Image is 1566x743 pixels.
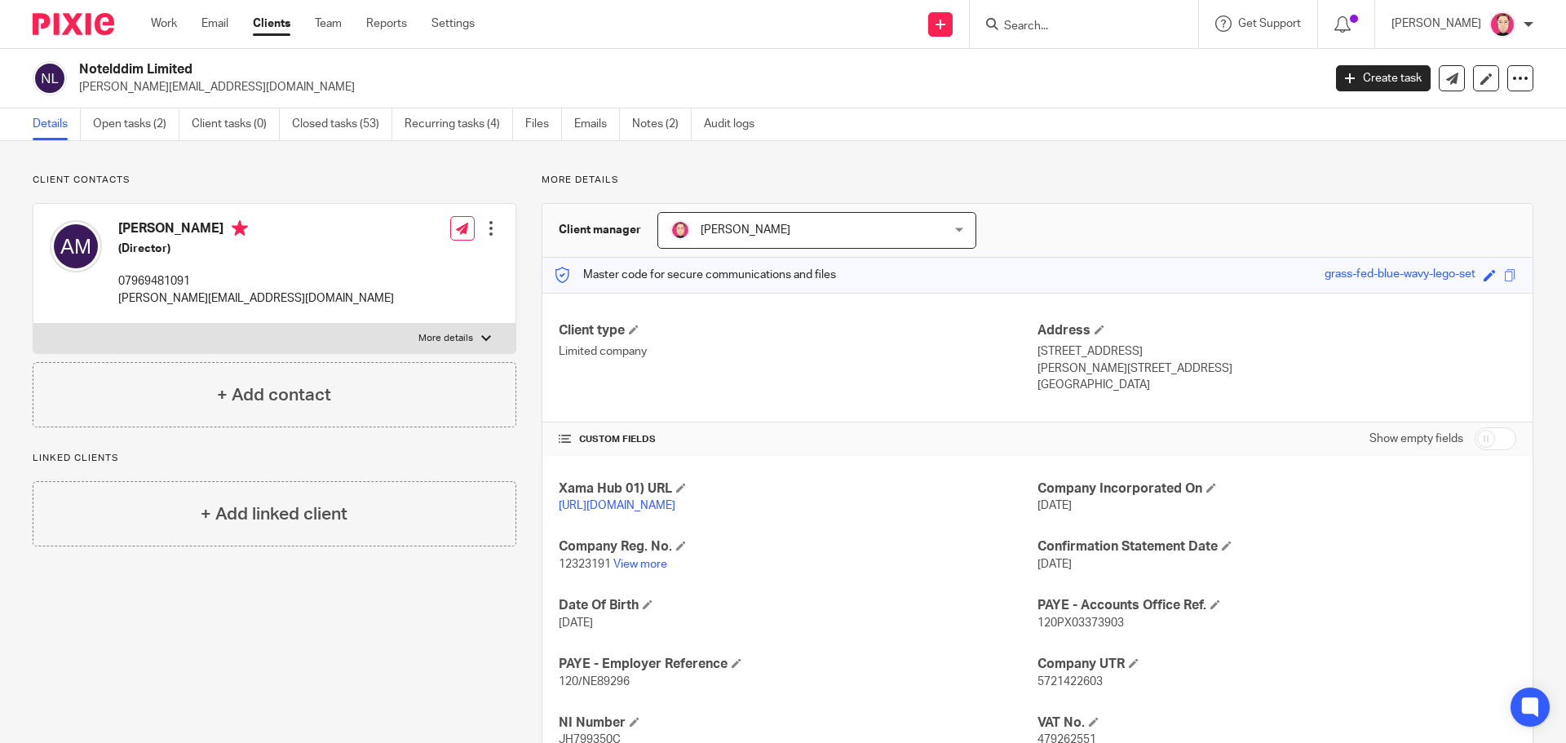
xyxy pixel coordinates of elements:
h4: [PERSON_NAME] [118,220,394,241]
p: [PERSON_NAME][EMAIL_ADDRESS][DOMAIN_NAME] [118,290,394,307]
h4: VAT No. [1037,714,1516,732]
a: Client tasks (0) [192,108,280,140]
h4: PAYE - Employer Reference [559,656,1037,673]
h4: + Add contact [217,383,331,408]
h4: Client type [559,322,1037,339]
img: svg%3E [33,61,67,95]
p: [GEOGRAPHIC_DATA] [1037,377,1516,393]
span: [DATE] [1037,500,1072,511]
span: Get Support [1238,18,1301,29]
h4: Address [1037,322,1516,339]
h4: Xama Hub 01) URL [559,480,1037,498]
img: Bradley%20-%20Pink.png [1489,11,1515,38]
a: Emails [574,108,620,140]
a: Details [33,108,81,140]
span: 120PX03373903 [1037,617,1124,629]
img: svg%3E [50,220,102,272]
p: [PERSON_NAME][EMAIL_ADDRESS][DOMAIN_NAME] [79,79,1312,95]
span: [DATE] [559,617,593,629]
h5: (Director) [118,241,394,257]
a: Email [201,15,228,32]
div: grass-fed-blue-wavy-lego-set [1325,266,1475,285]
h3: Client manager [559,222,641,238]
i: Primary [232,220,248,237]
span: 12323191 [559,559,611,570]
a: Work [151,15,177,32]
a: Audit logs [704,108,767,140]
a: Reports [366,15,407,32]
p: [PERSON_NAME] [1391,15,1481,32]
a: Notes (2) [632,108,692,140]
p: More details [418,332,473,345]
a: Open tasks (2) [93,108,179,140]
p: Linked clients [33,452,516,465]
h4: Company UTR [1037,656,1516,673]
p: Master code for secure communications and files [555,267,836,283]
img: Bradley%20-%20Pink.png [670,220,690,240]
input: Search [1002,20,1149,34]
a: Settings [431,15,475,32]
a: Create task [1336,65,1431,91]
a: Files [525,108,562,140]
p: More details [542,174,1533,187]
p: Client contacts [33,174,516,187]
span: [PERSON_NAME] [701,224,790,236]
h4: Confirmation Statement Date [1037,538,1516,555]
a: [URL][DOMAIN_NAME] [559,500,675,511]
h4: CUSTOM FIELDS [559,433,1037,446]
img: Pixie [33,13,114,35]
a: View more [613,559,667,570]
h4: Company Incorporated On [1037,480,1516,498]
p: [PERSON_NAME][STREET_ADDRESS] [1037,360,1516,377]
a: Clients [253,15,290,32]
a: Team [315,15,342,32]
p: 07969481091 [118,273,394,290]
h4: PAYE - Accounts Office Ref. [1037,597,1516,614]
a: Recurring tasks (4) [405,108,513,140]
span: 5721422603 [1037,676,1103,688]
h4: Company Reg. No. [559,538,1037,555]
span: 120/NE89296 [559,676,630,688]
label: Show empty fields [1369,431,1463,447]
p: Limited company [559,343,1037,360]
a: Closed tasks (53) [292,108,392,140]
h2: Notelddim Limited [79,61,1065,78]
span: [DATE] [1037,559,1072,570]
h4: NI Number [559,714,1037,732]
h4: Date Of Birth [559,597,1037,614]
p: [STREET_ADDRESS] [1037,343,1516,360]
h4: + Add linked client [201,502,347,527]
